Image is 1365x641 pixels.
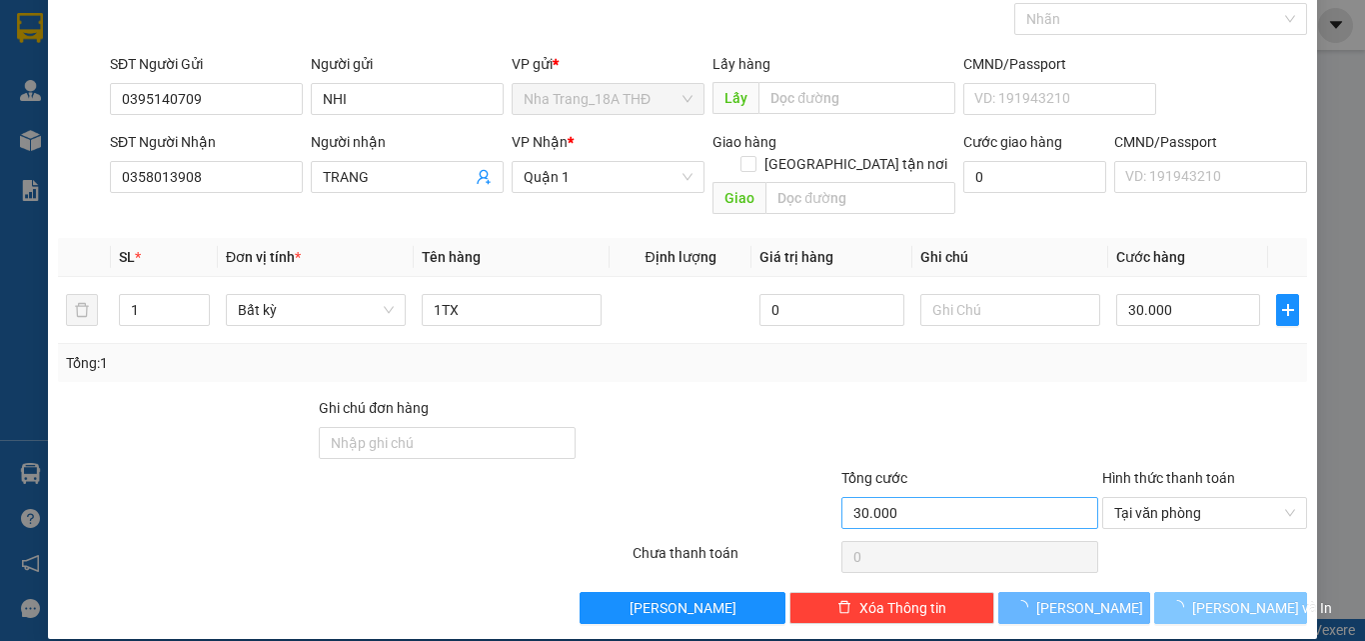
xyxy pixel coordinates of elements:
span: Cước hàng [1116,249,1185,265]
span: Quận 1 [524,162,692,192]
input: Dọc đường [765,182,955,214]
input: Dọc đường [758,82,955,114]
span: Giao [712,182,765,214]
span: Định lượng [645,249,715,265]
span: Nha Trang_18A THĐ [524,84,692,114]
div: SĐT Người Gửi [110,53,303,75]
button: [PERSON_NAME] [998,592,1151,624]
input: Ghi Chú [920,294,1100,326]
img: logo.jpg [217,25,265,73]
button: delete [66,294,98,326]
div: Người nhận [311,131,504,153]
span: [PERSON_NAME] [630,597,736,619]
span: Lấy hàng [712,56,770,72]
button: [PERSON_NAME] [580,592,784,624]
input: Ghi chú đơn hàng [319,427,576,459]
div: VP gửi [512,53,704,75]
b: Phương Nam Express [25,129,110,258]
label: Cước giao hàng [963,134,1062,150]
span: [PERSON_NAME] và In [1192,597,1332,619]
input: 0 [759,294,903,326]
span: plus [1277,302,1298,318]
div: Chưa thanh toán [631,542,839,577]
div: Người gửi [311,53,504,75]
span: SL [119,249,135,265]
button: plus [1276,294,1299,326]
span: Đơn vị tính [226,249,301,265]
span: Bất kỳ [238,295,394,325]
span: Xóa Thông tin [859,597,946,619]
span: Giao hàng [712,134,776,150]
div: SĐT Người Nhận [110,131,303,153]
div: Tổng: 1 [66,352,529,374]
span: Tại văn phòng [1114,498,1295,528]
button: [PERSON_NAME] và In [1154,592,1307,624]
div: CMND/Passport [963,53,1156,75]
span: loading [1170,600,1192,614]
input: Cước giao hàng [963,161,1106,193]
span: [PERSON_NAME] [1036,597,1143,619]
input: VD: Bàn, Ghế [422,294,602,326]
span: Giá trị hàng [759,249,833,265]
span: Tên hàng [422,249,481,265]
span: delete [837,600,851,616]
label: Ghi chú đơn hàng [319,400,429,416]
b: Gửi khách hàng [123,29,198,123]
th: Ghi chú [912,238,1108,277]
button: deleteXóa Thông tin [789,592,994,624]
li: (c) 2017 [168,95,275,120]
span: Lấy [712,82,758,114]
label: Hình thức thanh toán [1102,470,1235,486]
span: user-add [476,169,492,185]
span: VP Nhận [512,134,568,150]
span: [GEOGRAPHIC_DATA] tận nơi [756,153,955,175]
span: Tổng cước [841,470,907,486]
div: CMND/Passport [1114,131,1307,153]
b: [DOMAIN_NAME] [168,76,275,92]
span: loading [1014,600,1036,614]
